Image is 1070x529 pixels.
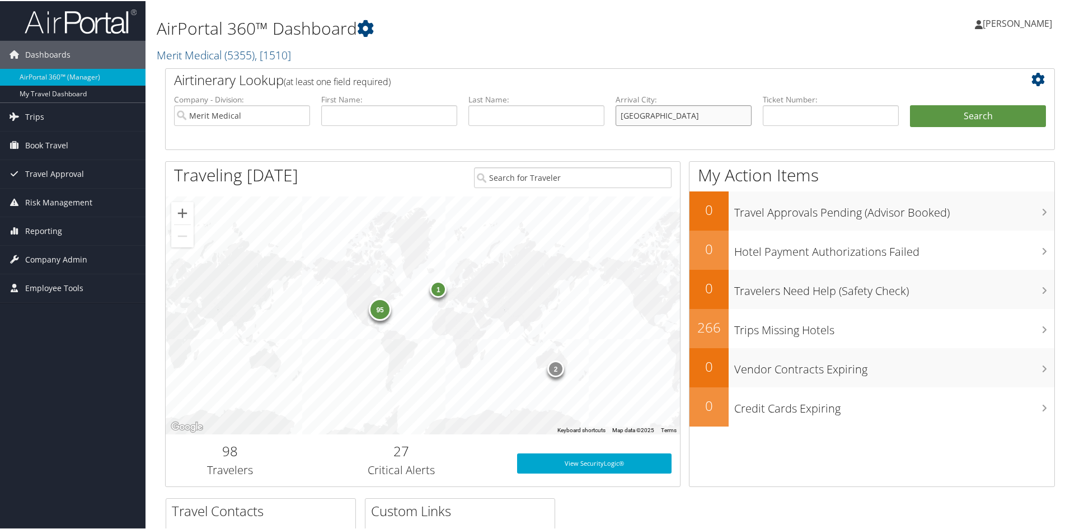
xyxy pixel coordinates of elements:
a: [PERSON_NAME] [975,6,1063,39]
h2: 0 [689,356,729,375]
a: 0Hotel Payment Authorizations Failed [689,230,1054,269]
div: 2 [547,359,564,376]
label: First Name: [321,93,457,104]
h3: Vendor Contracts Expiring [734,355,1054,376]
label: Ticket Number: [763,93,899,104]
h2: 98 [174,441,286,460]
span: Company Admin [25,245,87,273]
span: , [ 1510 ] [255,46,291,62]
label: Arrival City: [616,93,752,104]
span: ( 5355 ) [224,46,255,62]
span: (at least one field required) [284,74,391,87]
span: Dashboards [25,40,71,68]
a: 0Credit Cards Expiring [689,386,1054,425]
a: 0Travel Approvals Pending (Advisor Booked) [689,190,1054,230]
label: Last Name: [468,93,604,104]
span: Travel Approval [25,159,84,187]
h2: Airtinerary Lookup [174,69,972,88]
h2: 0 [689,238,729,258]
span: Risk Management [25,188,92,216]
h2: 27 [303,441,500,460]
h3: Hotel Payment Authorizations Failed [734,237,1054,259]
div: 95 [369,297,391,320]
h3: Travelers [174,461,286,477]
input: Search for Traveler [474,166,672,187]
h3: Travel Approvals Pending (Advisor Booked) [734,198,1054,219]
button: Search [910,104,1046,127]
h3: Travelers Need Help (Safety Check) [734,277,1054,298]
h1: My Action Items [689,162,1054,186]
div: 1 [430,280,447,297]
span: Trips [25,102,44,130]
button: Zoom in [171,201,194,223]
h3: Trips Missing Hotels [734,316,1054,337]
a: 0Travelers Need Help (Safety Check) [689,269,1054,308]
h2: 0 [689,278,729,297]
h3: Credit Cards Expiring [734,394,1054,415]
button: Keyboard shortcuts [557,425,606,433]
img: airportal-logo.png [25,7,137,34]
h2: Custom Links [371,500,555,519]
button: Zoom out [171,224,194,246]
span: [PERSON_NAME] [983,16,1052,29]
a: 266Trips Missing Hotels [689,308,1054,347]
h1: Traveling [DATE] [174,162,298,186]
img: Google [168,419,205,433]
a: Merit Medical [157,46,291,62]
label: Company - Division: [174,93,310,104]
a: 0Vendor Contracts Expiring [689,347,1054,386]
span: Map data ©2025 [612,426,654,432]
h3: Critical Alerts [303,461,500,477]
h1: AirPortal 360™ Dashboard [157,16,761,39]
a: View SecurityLogic® [517,452,672,472]
a: Open this area in Google Maps (opens a new window) [168,419,205,433]
h2: 0 [689,199,729,218]
a: Terms (opens in new tab) [661,426,677,432]
h2: Travel Contacts [172,500,355,519]
h2: 266 [689,317,729,336]
h2: 0 [689,395,729,414]
span: Book Travel [25,130,68,158]
span: Employee Tools [25,273,83,301]
span: Reporting [25,216,62,244]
